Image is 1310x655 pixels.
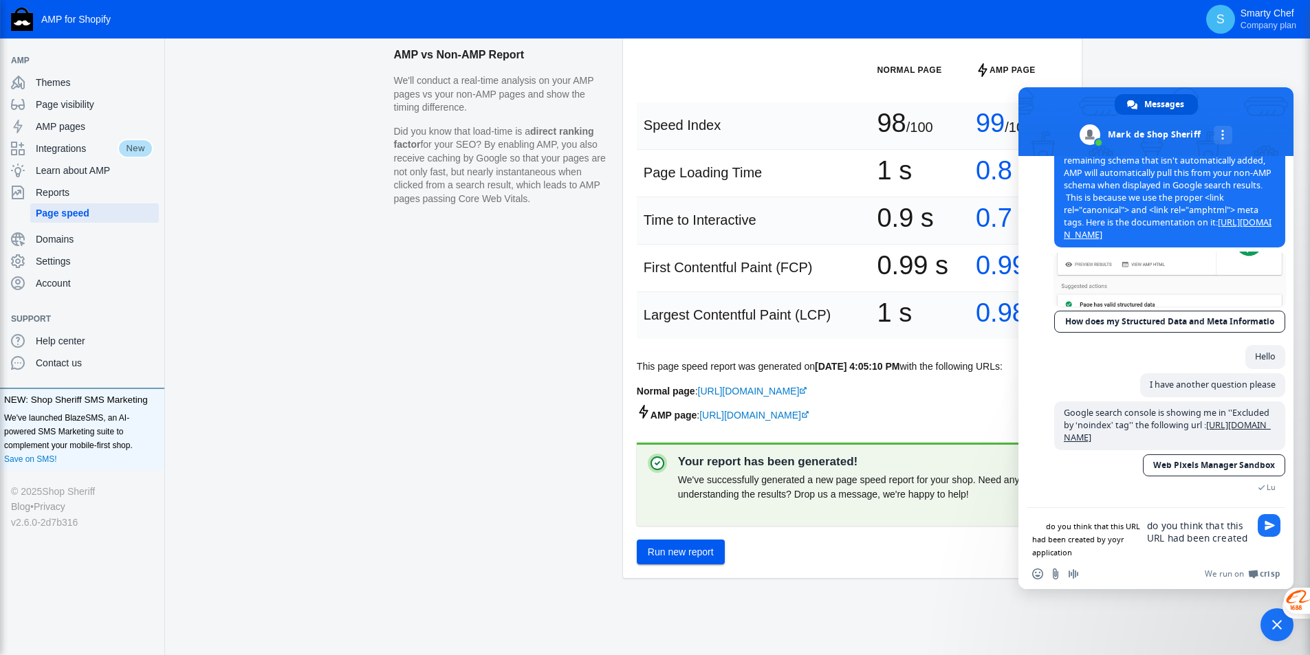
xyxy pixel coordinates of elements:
textarea: Entrez votre message... [1147,520,1249,544]
span: New [118,139,153,158]
span: S [1214,12,1227,26]
a: Page speed [30,203,159,223]
a: How does my Structured Data and Meta Information work on … [1054,311,1285,333]
a: [URL][DOMAIN_NAME] [1064,419,1271,443]
span: Help center [36,334,153,348]
p: We'll conduct a real-time analysis on your AMP pages vs your non-AMP pages and show the timing di... [394,74,609,115]
img: Shop Sheriff Logo [11,8,33,31]
span: Insérer un emoji [1032,568,1043,579]
span: Lu [1267,482,1276,492]
span: Settings [36,254,153,268]
div: Fermer le chat [1252,600,1293,641]
a: Learn about AMP [6,159,159,181]
a: Shop Sheriff [42,484,95,499]
span: 0.9 s [877,211,933,225]
span: AMP [11,54,140,67]
span: Page visibility [36,98,153,111]
div: • [11,499,153,514]
a: Contact us [6,352,159,374]
a: Web Pixels Manager Sandbox [1143,454,1285,476]
span: Shop Sheriff automatically adds rich schema to your AMP pages. This will not conflict with any sc... [1064,118,1275,241]
span: 0.98 s [976,306,1047,320]
span: 0.8 s [976,164,1032,177]
span: Domains [36,232,153,246]
p: This page speed report was generated on with the following URLs: [637,359,1068,374]
span: Hello [1255,351,1276,362]
span: AMP Page [990,63,1036,77]
span: Contact us [36,356,153,370]
span: Messages [1144,94,1184,115]
span: 0.99 s [976,258,1047,272]
span: Crisp [1260,568,1280,579]
span: Themes [36,76,153,89]
a: Blog [11,499,30,514]
span: Time to Interactive [644,212,756,227]
span: I have another question please [1150,379,1276,390]
a: We run onCrisp [1205,568,1280,579]
span: 1 s [877,306,912,320]
p: We've successfully generated a new page speed report for your shop. Need any help understanding t... [678,473,1057,502]
span: Support [11,312,140,326]
span: Reports [36,186,153,199]
a: Settings [6,250,159,272]
span: Account [36,276,153,290]
h2: AMP vs Non-AMP Report [394,36,609,74]
button: Add a sales channel [140,316,162,322]
div: Messages [1115,94,1198,115]
span: Company plan [1241,20,1296,31]
span: Envoyer [1258,514,1280,537]
a: Themes [6,71,159,93]
span: Envoyer un fichier [1050,568,1061,579]
p: Your report has been generated! [678,454,1057,470]
span: 99 [976,116,1005,130]
strong: AMP page [637,410,697,421]
span: 98 [877,116,906,130]
a: [URL][DOMAIN_NAME] [698,386,808,397]
a: [URL][DOMAIN_NAME] [699,410,809,421]
button: Run new report [637,540,725,564]
span: Speed Index [644,118,721,133]
span: 1 s [877,164,912,177]
span: Page Loading Time [644,165,762,180]
strong: [DATE] 4:05:10 PM [815,361,899,372]
span: Google search console is showing me in ''Excluded by ‘noindex’ tag'' the following url : [1064,407,1271,443]
p: Did you know that load-time is a for your SEO? By enabling AMP, you also receive caching by Googl... [394,125,609,206]
span: /100 [1005,120,1031,135]
div: : [637,384,1068,398]
h6: Normal Page [877,63,962,77]
strong: Normal page [637,386,695,397]
span: Largest Contentful Paint (LCP) [644,307,831,322]
span: AMP pages [36,120,153,133]
div: Autres canaux [1214,126,1232,144]
span: Page speed [36,206,153,220]
span: 0.7 s [976,211,1032,225]
span: AMP for Shopify [41,14,111,25]
span: Message audio [1068,568,1079,579]
a: Reports [6,181,159,203]
div: v2.6.0-2d7b316 [11,515,153,530]
div: : [637,405,1068,422]
a: AMP pages [6,115,159,137]
a: Domains [6,228,159,250]
span: 0.99 s [877,258,948,272]
a: Privacy [34,499,65,514]
lt-span: do you think that this URL had been created by yoyr application [1032,521,1140,557]
a: IntegrationsNew [6,137,159,159]
a: Account [6,272,159,294]
a: [URL][DOMAIN_NAME] [1064,217,1271,241]
span: Integrations [36,142,118,155]
span: /100 [906,120,933,135]
p: Smarty Chef [1241,8,1296,31]
span: Learn about AMP [36,164,153,177]
button: Add a sales channel [140,58,162,63]
span: First Contentful Paint (FCP) [644,260,813,275]
span: We run on [1205,568,1244,579]
a: Page visibility [6,93,159,115]
span: Run new report [648,546,714,557]
a: Save on SMS! [4,452,57,466]
div: © 2025 [11,484,153,499]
